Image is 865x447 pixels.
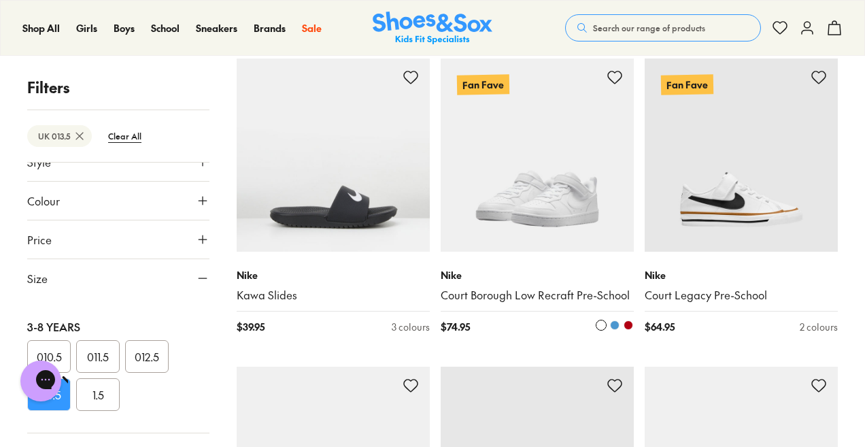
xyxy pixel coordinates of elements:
div: 3-8 Years [27,318,209,335]
a: Sale [302,21,322,35]
a: Court Legacy Pre-School [645,288,838,303]
img: SNS_Logo_Responsive.svg [373,12,492,45]
btn: Clear All [97,124,152,148]
span: Price [27,231,52,248]
button: 010.5 [27,340,71,373]
a: Court Borough Low Recraft Pre-School [441,288,634,303]
div: 3 colours [392,320,430,334]
a: Shop All [22,21,60,35]
a: Brands [254,21,286,35]
span: $ 74.95 [441,320,470,334]
button: Size [27,259,209,297]
btn: UK 013.5 [27,125,92,147]
a: Fan Fave [645,59,838,252]
span: Colour [27,193,60,209]
span: Size [27,270,48,286]
button: Colour [27,182,209,220]
div: 2 colours [800,320,838,334]
p: Fan Fave [456,73,510,97]
span: Search our range of products [593,22,705,34]
a: Kawa Slides [237,288,430,303]
a: Boys [114,21,135,35]
button: 012.5 [125,340,169,373]
p: Fan Fave [661,74,713,95]
a: Shoes & Sox [373,12,492,45]
p: Nike [645,268,838,282]
a: Sneakers [196,21,237,35]
span: $ 64.95 [645,320,675,334]
iframe: Gorgias live chat messenger [14,356,68,406]
p: Filters [27,76,209,99]
span: $ 39.95 [237,320,265,334]
button: Search our range of products [565,14,761,42]
a: School [151,21,180,35]
a: Fan Fave [441,59,634,252]
button: 011.5 [76,340,120,373]
a: Girls [76,21,97,35]
p: Nike [237,268,430,282]
button: 1.5 [76,378,120,411]
p: Nike [441,268,634,282]
button: Price [27,220,209,259]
